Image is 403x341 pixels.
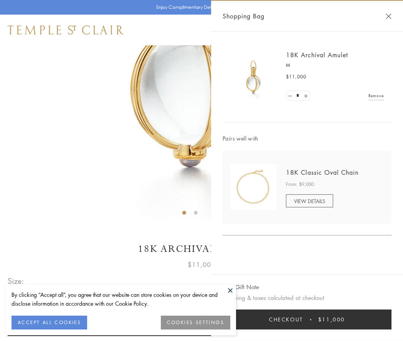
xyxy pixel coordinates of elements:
[8,25,124,35] img: Temple St. Clair
[230,164,276,210] img: N88865-OV18
[188,260,215,270] span: $11,000
[12,290,230,308] div: By clicking “Accept all”, you agree that our website can store cookies on your device and disclos...
[223,11,264,21] span: Shopping Bag
[8,275,25,287] span: Size:
[223,134,391,143] span: Pairs well with
[223,310,391,329] button: Checkout $11,000
[286,61,384,69] p: M
[230,54,276,100] img: 18K Archival Amulet
[286,91,294,101] a: Set quantity to 0
[223,293,391,303] p: Shipping & taxes calculated at checkout
[223,282,259,292] button: Add Gift Note
[161,316,230,329] button: COOKIES SETTINGS
[318,315,345,324] span: $11,000
[286,180,314,188] span: From: $9,000
[294,197,325,205] span: VIEW DETAILS
[368,91,384,100] a: Remove
[286,194,333,207] a: VIEW DETAILS
[8,242,395,256] h1: 18K Archival Amulet
[386,13,391,19] button: Close Shopping Bag
[286,73,306,81] span: $11,000
[156,3,243,11] p: Enjoy Complimentary Delivery & Returns
[269,315,303,324] span: Checkout
[286,51,348,59] a: 18K Archival Amulet
[302,91,309,101] a: Set quantity to 2
[12,316,87,329] button: ACCEPT ALL COOKIES
[286,168,358,177] a: 18K Classic Oval Chain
